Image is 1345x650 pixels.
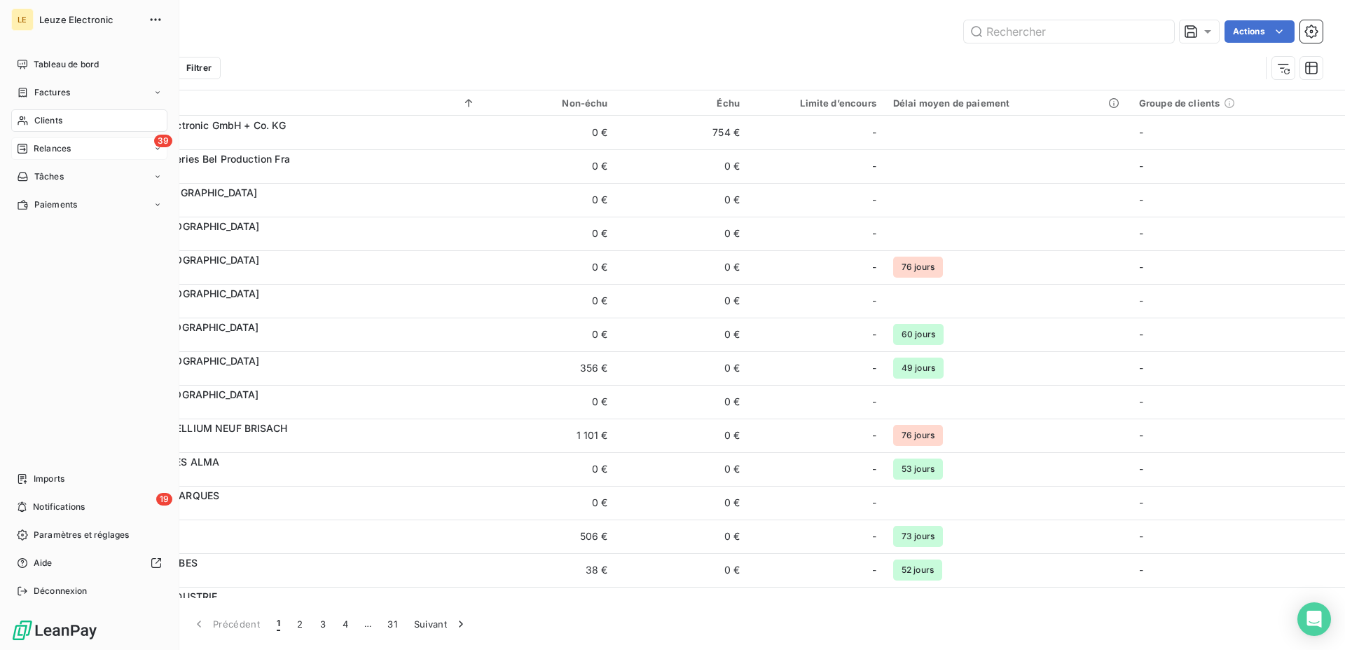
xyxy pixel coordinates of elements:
span: 119541 [97,536,476,550]
span: - [872,159,876,173]
td: 0 € [616,250,748,284]
span: Aide [34,557,53,569]
span: Tableau de bord [34,58,99,71]
td: 0 € [616,587,748,621]
span: - [1139,362,1143,374]
span: 119528 [97,166,476,180]
td: 38 € [484,553,616,587]
td: 0 € [616,284,748,318]
span: - [1139,429,1143,441]
span: Factures [34,86,70,99]
td: 0 € [484,183,616,217]
span: - [1139,328,1143,340]
span: - [872,126,876,140]
span: - [1139,227,1143,239]
span: 19 [156,493,172,506]
span: 119536 [97,368,476,382]
span: - [1139,530,1143,542]
td: 0 € [616,149,748,183]
td: 0 € [484,385,616,419]
td: 754 € [616,116,748,149]
span: 119535 [97,334,476,348]
td: 506 € [484,520,616,553]
span: 119538 [97,435,476,449]
td: 0 € [484,318,616,351]
span: 119531 [97,200,476,214]
span: - [872,260,876,274]
td: 0 € [484,116,616,149]
span: - [872,597,876,611]
td: 0 € [484,284,616,318]
div: LE [11,8,34,31]
span: 1000 [97,133,476,147]
span: Imports [34,473,64,485]
div: Limite d’encours [757,97,876,109]
span: - [872,361,876,375]
span: - [1139,395,1143,407]
span: 119539 [97,469,476,483]
td: 0 € [484,217,616,250]
td: 0 € [616,318,748,351]
td: 0 € [484,486,616,520]
span: 73 jours [893,526,943,547]
span: - [872,428,876,442]
td: 0 € [484,149,616,183]
div: Échu [625,97,740,109]
button: Suivant [406,609,476,639]
span: Relances [34,142,71,155]
td: 0 € [616,520,748,553]
span: 119537 [97,402,476,416]
span: 76 jours [893,257,943,278]
span: - [1139,496,1143,508]
button: 3 [312,609,334,639]
span: - [1139,194,1143,205]
span: - [872,193,876,207]
span: Notifications [33,501,85,513]
span: 52 jours [893,560,942,581]
td: 0 € [616,217,748,250]
td: 0 € [616,351,748,385]
span: Clients [34,114,62,127]
span: 119533 [97,267,476,281]
td: 0 € [616,183,748,217]
span: 53 jours [893,459,943,480]
span: 119534 [97,301,476,315]
span: Paiements [34,198,77,211]
span: 60 jours [893,324,944,345]
span: … [357,613,379,635]
td: 0 € [616,486,748,520]
td: 0 € [616,553,748,587]
span: Déconnexion [34,585,88,597]
button: Précédent [184,609,268,639]
span: Paramètres et réglages [34,529,129,541]
span: Leuze Electronic [39,14,140,25]
button: Actions [1225,20,1295,43]
input: Rechercher [964,20,1174,43]
div: Délai moyen de paiement [893,97,1122,109]
span: - [1139,597,1143,609]
span: - [872,496,876,510]
span: - [872,327,876,341]
div: Non-échu [492,97,607,109]
span: Groupe de clients [1139,97,1220,109]
span: 119528 - Fromageries Bel Production Fra [97,153,290,165]
span: 1000 - Leuze electronic GmbH + Co. KG [97,119,287,131]
td: 0 € [616,419,748,452]
span: 1 [277,617,280,631]
td: 0 € [484,250,616,284]
span: - [1139,463,1143,475]
span: - [872,462,876,476]
td: 0 € [484,452,616,486]
button: 4 [334,609,357,639]
span: - [1139,160,1143,172]
img: Logo LeanPay [11,619,98,642]
button: 1 [268,609,289,639]
td: 1 101 € [484,419,616,452]
span: 119538 - CONSTELLIUM NEUF BRISACH [97,422,287,434]
span: Tâches [34,170,64,183]
button: Filtrer [156,57,221,79]
span: 49 jours [893,358,944,379]
span: - [872,395,876,409]
span: 39 [154,135,172,147]
td: 356 € [484,351,616,385]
